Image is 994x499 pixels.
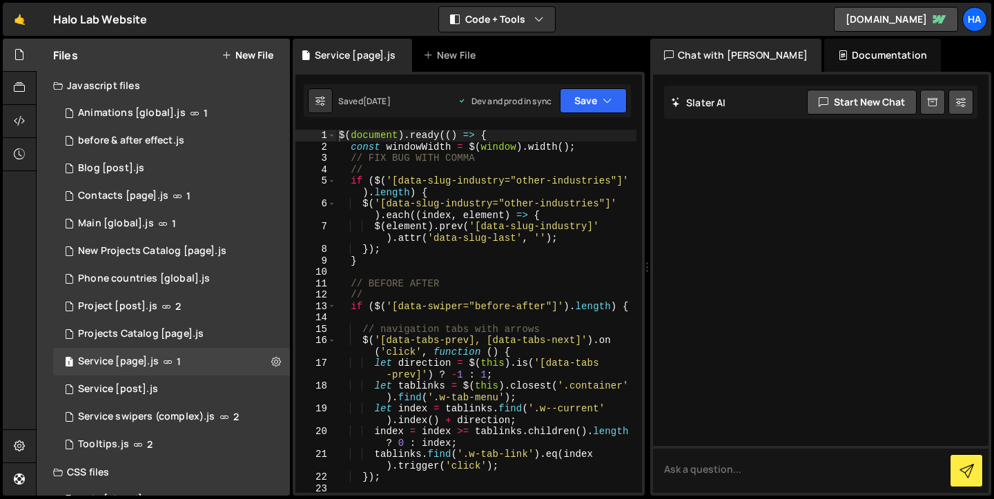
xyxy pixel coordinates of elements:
div: before & after effect.js [78,135,184,147]
div: Animations [global].js [78,107,186,119]
div: 22 [295,471,336,483]
div: Projects Catalog [page].js [78,328,204,340]
span: 1 [177,356,181,367]
div: 2 [295,141,336,153]
div: 12 [295,289,336,301]
div: 16 [295,335,336,358]
div: 826/3363.js [53,155,290,182]
button: Save [560,88,627,113]
div: Service swipers (complex).js [78,411,215,423]
button: Start new chat [807,90,917,115]
div: New File [423,48,481,62]
div: Phone countries [global].js [78,273,210,285]
button: Code + Tools [439,7,555,32]
span: 1 [186,190,191,202]
div: 826/19389.js [53,127,290,155]
div: Dev and prod in sync [458,95,552,107]
div: Service [page].js [78,355,159,368]
div: 20 [295,426,336,449]
div: 1 [295,130,336,141]
div: 826/24828.js [53,265,290,293]
a: 🤙 [3,3,37,36]
div: 15 [295,324,336,335]
div: Service [post].js [78,383,158,395]
span: 2 [175,301,181,312]
div: 3 [295,153,336,164]
div: 826/2754.js [53,99,290,127]
a: [DOMAIN_NAME] [834,7,958,32]
span: 1 [204,108,208,119]
div: Javascript files [37,72,290,99]
div: 13 [295,301,336,313]
div: 5 [295,175,336,198]
div: Project [post].js [78,300,157,313]
h2: Files [53,48,78,63]
span: 1 [172,218,176,229]
a: Ha [962,7,987,32]
div: 6 [295,198,336,221]
div: 9 [295,255,336,267]
div: Blog [post].js [78,162,144,175]
div: 826/8916.js [53,293,290,320]
h2: Slater AI [671,96,726,109]
div: 826/18329.js [53,431,290,458]
div: 826/1551.js [53,182,290,210]
div: Service [page].js [315,48,396,62]
div: 19 [295,403,336,426]
div: Chat with [PERSON_NAME] [650,39,821,72]
span: 1 [65,358,73,369]
div: 10 [295,266,336,278]
div: 17 [295,358,336,380]
div: 826/7934.js [53,375,290,403]
div: 14 [295,312,336,324]
div: 826/8793.js [53,403,290,431]
div: Tooltips.js [78,438,129,451]
div: [DATE] [363,95,391,107]
div: Halo Lab Website [53,11,148,28]
div: 7 [295,221,336,244]
div: 4 [295,164,336,176]
div: 826/10093.js [53,320,290,348]
div: CSS files [37,458,290,486]
div: 826/10500.js [53,348,290,375]
div: 8 [295,244,336,255]
div: 18 [295,380,336,403]
div: Saved [338,95,391,107]
div: Documentation [824,39,941,72]
div: 21 [295,449,336,471]
span: 2 [233,411,239,422]
div: New Projects Catalog [page].js [78,245,226,257]
div: Contacts [page].js [78,190,168,202]
div: Main [global].js [78,217,154,230]
div: 826/1521.js [53,210,290,237]
span: 2 [147,439,153,450]
div: 826/45771.js [53,237,290,265]
div: 11 [295,278,336,290]
button: New File [222,50,273,61]
div: 23 [295,483,336,495]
